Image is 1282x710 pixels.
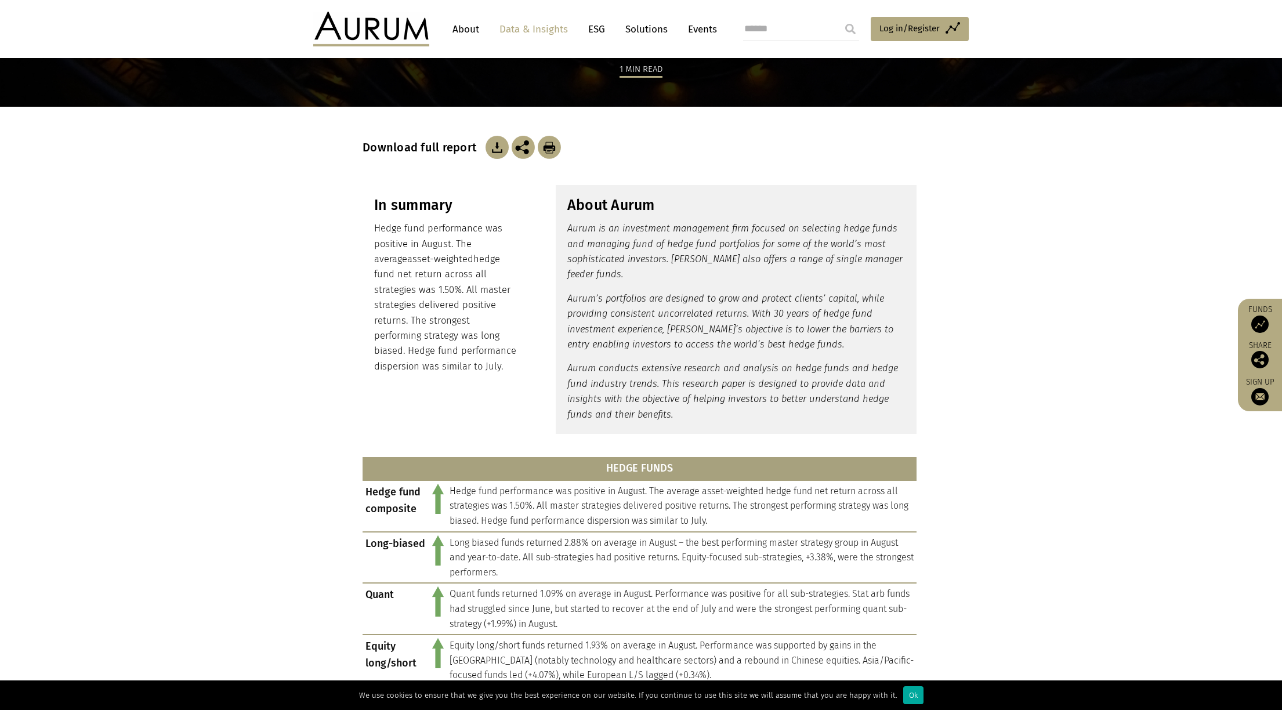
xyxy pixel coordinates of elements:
[1251,388,1269,405] img: Sign up to our newsletter
[538,136,561,159] img: Download Article
[567,293,893,350] em: Aurum’s portfolios are designed to grow and protect clients’ capital, while providing consistent ...
[620,19,673,40] a: Solutions
[567,363,898,419] em: Aurum conducts extensive research and analysis on hedge funds and hedge fund industry trends. Thi...
[494,19,574,40] a: Data & Insights
[363,140,483,154] h3: Download full report
[879,21,940,35] span: Log in/Register
[363,457,917,480] th: HEDGE FUNDS
[363,635,429,686] td: Equity long/short
[620,62,662,78] div: 1 min read
[313,12,429,46] img: Aurum
[1251,351,1269,368] img: Share this post
[903,686,924,704] div: Ok
[1244,342,1276,368] div: Share
[447,19,485,40] a: About
[447,480,917,532] td: Hedge fund performance was positive in August. The average asset-weighted hedge fund net return a...
[363,583,429,635] td: Quant
[567,223,903,280] em: Aurum is an investment management firm focused on selecting hedge funds and managing fund of hedg...
[567,197,905,214] h3: About Aurum
[447,532,917,584] td: Long biased funds returned 2.88% on average in August – the best performing master strategy group...
[512,136,535,159] img: Share this post
[363,532,429,584] td: Long-biased
[407,253,473,265] span: asset-weighted
[363,480,429,532] td: Hedge fund composite
[1244,305,1276,333] a: Funds
[1244,377,1276,405] a: Sign up
[682,19,717,40] a: Events
[486,136,509,159] img: Download Article
[374,197,519,214] h3: In summary
[447,635,917,686] td: Equity long/short funds returned 1.93% on average in August. Performance was supported by gains i...
[839,17,862,41] input: Submit
[1251,316,1269,333] img: Access Funds
[447,583,917,635] td: Quant funds returned 1.09% on average in August. Performance was positive for all sub-strategies....
[582,19,611,40] a: ESG
[871,17,969,41] a: Log in/Register
[374,221,519,374] p: Hedge fund performance was positive in August. The average hedge fund net return across all strat...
